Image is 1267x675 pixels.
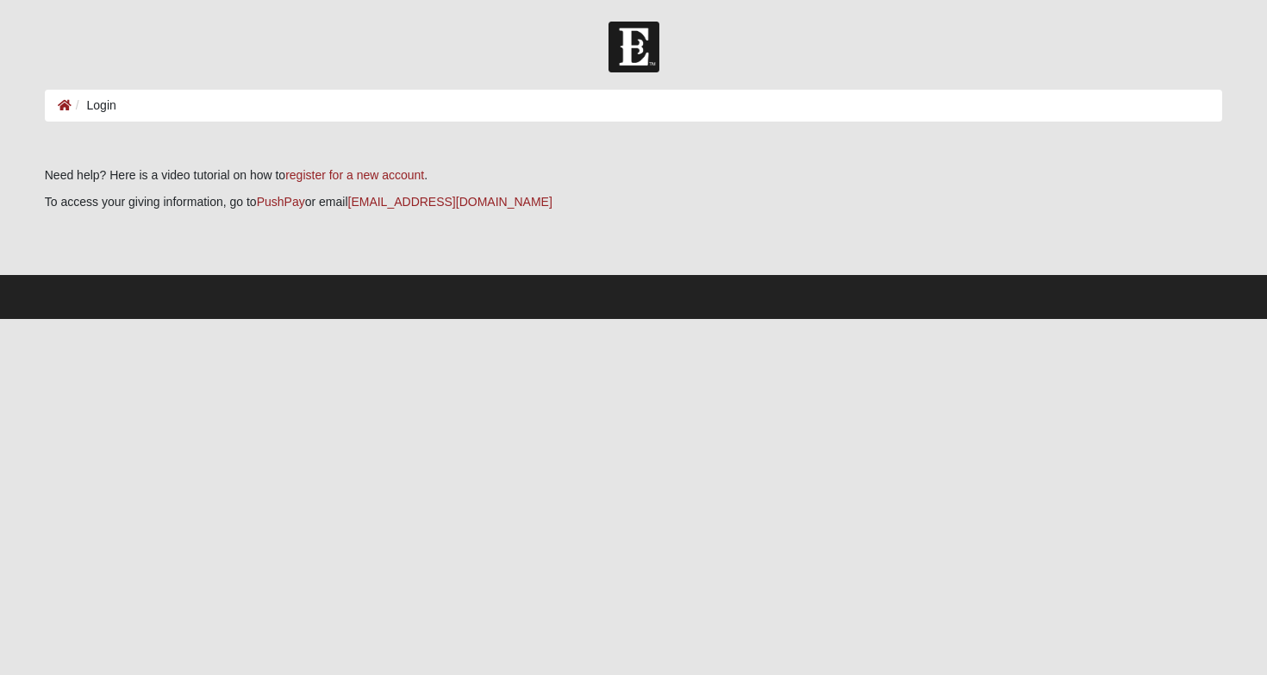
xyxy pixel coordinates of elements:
[45,166,1223,184] p: Need help? Here is a video tutorial on how to .
[257,195,305,209] a: PushPay
[72,97,116,115] li: Login
[348,195,552,209] a: [EMAIL_ADDRESS][DOMAIN_NAME]
[45,193,1223,211] p: To access your giving information, go to or email
[609,22,659,72] img: Church of Eleven22 Logo
[285,168,424,182] a: register for a new account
